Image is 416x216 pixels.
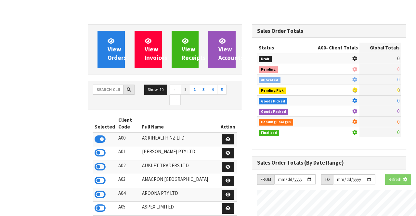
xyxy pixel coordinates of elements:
a: 3 [199,85,208,95]
th: Status [257,43,305,53]
span: Pending Pick [259,88,286,94]
span: View Accounts [218,37,243,61]
th: Client Code [117,115,140,132]
span: Finalised [259,130,279,136]
input: Search clients [93,85,123,95]
a: ViewAccounts [208,31,236,68]
h3: Sales Order Totals [257,28,401,34]
th: Global Totals [359,43,401,53]
span: Pending [259,66,278,73]
span: Draft [259,56,272,62]
a: ViewInvoices [135,31,162,68]
span: 0 [397,119,399,125]
td: ASPEX LIMITED [140,202,219,216]
a: 1 [181,85,190,95]
div: TO [321,174,333,185]
td: A01 [117,146,140,160]
button: Refresh [385,174,411,185]
a: ViewReceipts [172,31,199,68]
h3: Sales Order Totals (By Date Range) [257,160,401,166]
a: ViewOrders [97,31,125,68]
span: Allocated [259,77,280,84]
span: View Orders [108,37,126,61]
span: 0 [397,98,399,104]
span: Pending Charges [259,119,293,126]
a: ← [170,85,181,95]
span: View Invoices [145,37,167,61]
td: AMACRON [GEOGRAPHIC_DATA] [140,174,219,188]
td: A00 [117,132,140,146]
nav: Page navigation [170,85,237,106]
td: AGRIHEALTH NZ LTD [140,132,219,146]
span: 0 [397,87,399,93]
span: 0 [397,108,399,114]
span: 0 [397,66,399,72]
td: AUKLET TRADERS LTD [140,160,219,174]
td: A03 [117,174,140,188]
td: AROONA PTY LTD [140,188,219,202]
span: 0 [397,55,399,61]
span: Goods Packed [259,109,288,115]
span: A00 [318,45,326,51]
span: 0 [397,76,399,83]
th: Selected [93,115,117,132]
span: 0 [397,129,399,135]
td: A02 [117,160,140,174]
span: View Receipts [182,37,206,61]
th: Action [219,115,237,132]
button: Show: 10 [144,85,167,95]
a: → [169,95,181,105]
span: Goods Picked [259,98,287,105]
a: 2 [190,85,199,95]
a: 4 [208,85,217,95]
div: FROM [257,174,274,185]
th: Full Name [140,115,219,132]
td: A05 [117,202,140,216]
td: A04 [117,188,140,202]
th: - Client Totals [305,43,359,53]
a: 5 [217,85,227,95]
td: [PERSON_NAME] PTY LTD [140,146,219,160]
